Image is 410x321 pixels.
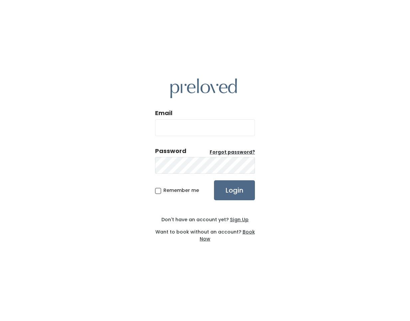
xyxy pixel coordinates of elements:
[155,223,255,242] div: Want to book without an account?
[155,216,255,223] div: Don't have an account yet?
[229,216,249,223] a: Sign Up
[210,149,255,155] u: Forgot password?
[163,187,199,194] span: Remember me
[155,147,186,155] div: Password
[230,216,249,223] u: Sign Up
[200,229,255,242] a: Book Now
[214,180,255,200] input: Login
[170,79,237,98] img: preloved logo
[155,109,172,117] label: Email
[210,149,255,156] a: Forgot password?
